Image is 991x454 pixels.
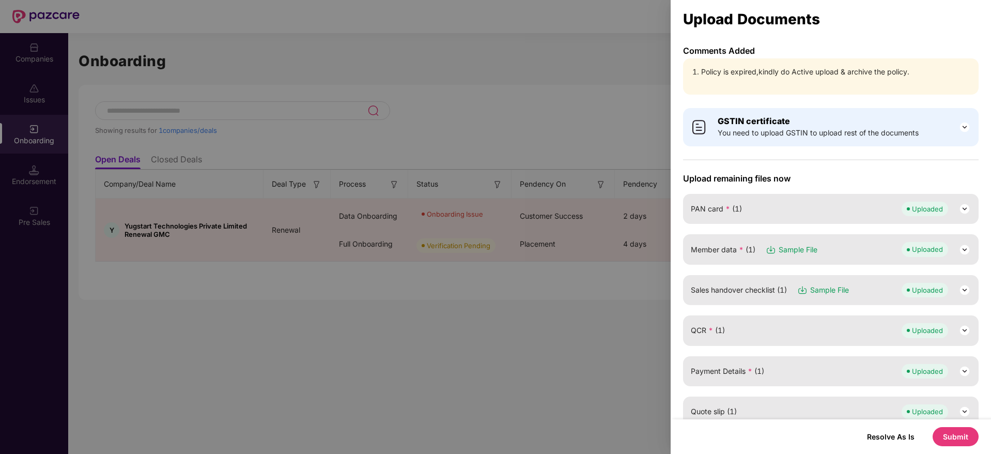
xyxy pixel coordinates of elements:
[958,121,971,133] img: svg+xml;base64,PHN2ZyB3aWR0aD0iMjQiIGhlaWdodD0iMjQiIHZpZXdCb3g9IjAgMCAyNCAyNCIgZmlsbD0ibm9uZSIgeG...
[779,244,817,255] span: Sample File
[857,430,925,444] button: Resolve As Is
[958,203,971,215] img: svg+xml;base64,PHN2ZyB3aWR0aD0iMjQiIGhlaWdodD0iMjQiIHZpZXdCb3g9IjAgMCAyNCAyNCIgZmlsbD0ibm9uZSIgeG...
[718,127,919,139] span: You need to upload GSTIN to upload rest of the documents
[958,365,971,377] img: svg+xml;base64,PHN2ZyB3aWR0aD0iMjQiIGhlaWdodD0iMjQiIHZpZXdCb3g9IjAgMCAyNCAyNCIgZmlsbD0ibm9uZSIgeG...
[718,116,790,126] b: GSTIN certificate
[691,203,742,215] span: PAN card (1)
[691,119,707,135] img: svg+xml;base64,PHN2ZyB4bWxucz0iaHR0cDovL3d3dy53My5vcmcvMjAwMC9zdmciIHdpZHRoPSI0MCIgaGVpZ2h0PSI0MC...
[912,285,943,295] div: Uploaded
[683,46,979,56] p: Comments Added
[683,13,979,25] div: Upload Documents
[701,66,971,78] li: Policy is expired,kindly do Active upload & archive the policy.
[691,366,764,377] span: Payment Details (1)
[933,427,979,446] button: Submit
[958,244,971,256] img: svg+xml;base64,PHN2ZyB3aWR0aD0iMjQiIGhlaWdodD0iMjQiIHZpZXdCb3g9IjAgMCAyNCAyNCIgZmlsbD0ibm9uZSIgeG...
[958,324,971,337] img: svg+xml;base64,PHN2ZyB3aWR0aD0iMjQiIGhlaWdodD0iMjQiIHZpZXdCb3g9IjAgMCAyNCAyNCIgZmlsbD0ibm9uZSIgeG...
[691,284,787,296] span: Sales handover checklist (1)
[912,244,943,254] div: Uploaded
[912,366,943,376] div: Uploaded
[797,285,808,295] img: svg+xml;base64,PHN2ZyB3aWR0aD0iMTYiIGhlaWdodD0iMTciIHZpZXdCb3g9IjAgMCAxNiAxNyIgZmlsbD0ibm9uZSIgeG...
[691,244,755,255] span: Member data (1)
[912,325,943,336] div: Uploaded
[958,405,971,418] img: svg+xml;base64,PHN2ZyB3aWR0aD0iMjQiIGhlaWdodD0iMjQiIHZpZXdCb3g9IjAgMCAyNCAyNCIgZmlsbD0ibm9uZSIgeG...
[691,406,737,417] span: Quote slip (1)
[912,204,943,214] div: Uploaded
[912,406,943,417] div: Uploaded
[810,284,849,296] span: Sample File
[958,284,971,296] img: svg+xml;base64,PHN2ZyB3aWR0aD0iMjQiIGhlaWdodD0iMjQiIHZpZXdCb3g9IjAgMCAyNCAyNCIgZmlsbD0ibm9uZSIgeG...
[691,325,725,336] span: QCR (1)
[766,245,776,255] img: svg+xml;base64,PHN2ZyB3aWR0aD0iMTYiIGhlaWdodD0iMTciIHZpZXdCb3g9IjAgMCAxNiAxNyIgZmlsbD0ibm9uZSIgeG...
[683,173,979,184] span: Upload remaining files now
